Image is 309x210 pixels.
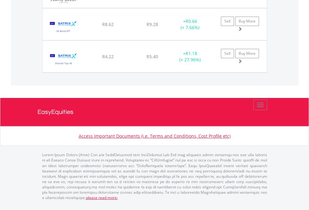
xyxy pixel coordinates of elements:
[102,21,114,27] span: R8.62
[37,98,272,126] a: EasyEquities
[221,49,234,58] a: Sell
[147,21,158,27] span: R9.28
[147,54,158,59] span: R5.40
[171,50,210,63] div: + (+ 27.96%)
[221,17,234,26] a: Sell
[235,17,259,26] a: Buy More
[186,50,197,56] span: R1.18
[79,133,231,139] a: Access Important Documents (i.e. Terms and Conditions, Cost Profile etc)
[235,49,259,58] a: Buy More
[46,49,82,71] img: EQU.ZA.STXSHA.png
[102,54,114,59] span: R4.22
[42,152,267,200] p: Lorem Ipsum Dolors (Ame) Con a/e SeddOeiusmod tem InciDiduntut Lab Etd mag aliquaen admin veniamq...
[186,18,197,24] span: R0.66
[46,16,82,38] img: EQU.ZA.STXGOV.png
[171,18,210,31] div: + (+ 7.66%)
[86,195,118,200] a: please read more:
